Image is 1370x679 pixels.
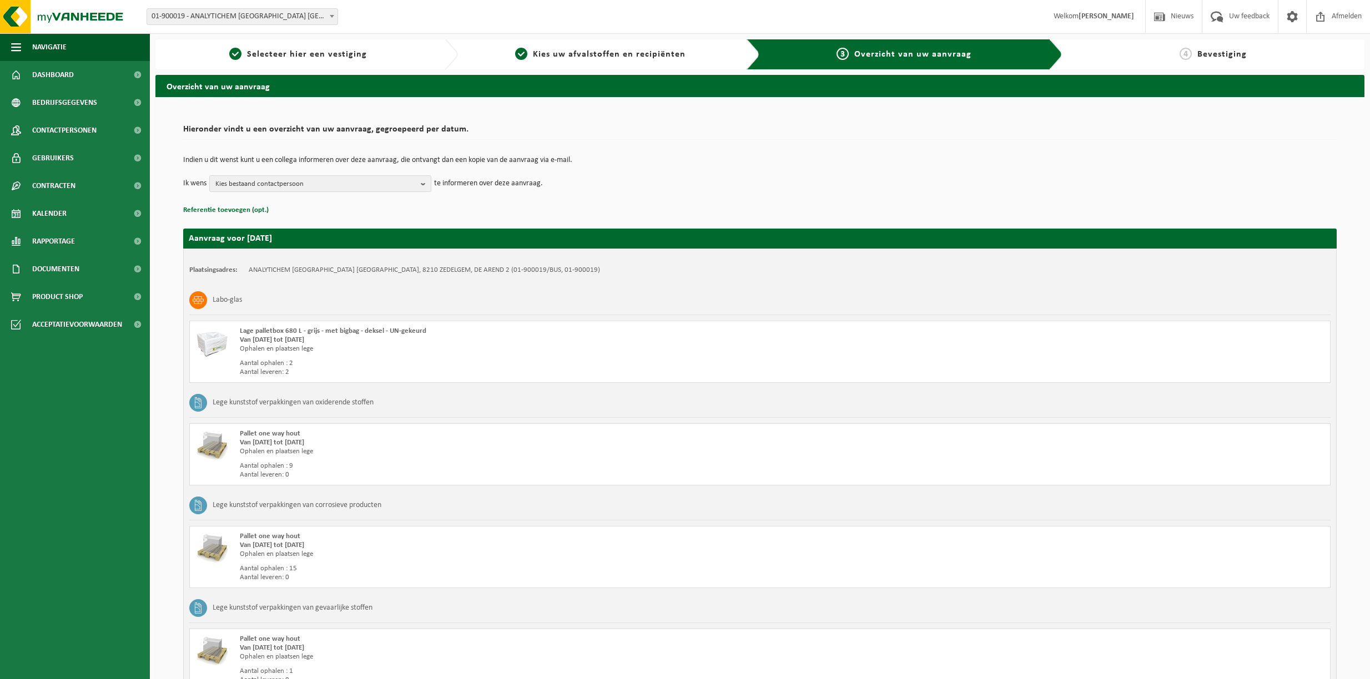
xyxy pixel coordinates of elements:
[533,50,686,59] span: Kies uw afvalstoffen en recipiënten
[215,176,416,192] span: Kies bestaand contactpersoon
[155,75,1364,97] h2: Overzicht van uw aanvraag
[183,203,269,217] button: Referentie toevoegen (opt.)
[183,125,1337,140] h2: Hieronder vindt u een overzicht van uw aanvraag, gegroepeerd per datum.
[195,327,229,360] img: PB-LB-0680-HPE-GY-02.png
[247,50,367,59] span: Selecteer hier een vestiging
[240,550,804,559] div: Ophalen en plaatsen lege
[240,573,804,582] div: Aantal leveren: 0
[195,532,229,565] img: LP-PA-00000-WDN-11.png
[32,89,97,116] span: Bedrijfsgegevens
[464,48,738,61] a: 2Kies uw afvalstoffen en recipiënten
[854,50,971,59] span: Overzicht van uw aanvraag
[32,255,79,283] span: Documenten
[240,344,804,353] div: Ophalen en plaatsen lege
[32,311,122,338] span: Acceptatievoorwaarden
[213,599,372,617] h3: Lege kunststof verpakkingen van gevaarlijke stoffen
[240,533,300,540] span: Pallet one way hout
[1197,50,1247,59] span: Bevestiging
[32,61,74,89] span: Dashboard
[240,359,804,368] div: Aantal ophalen : 2
[189,266,238,273] strong: Plaatsingsadres:
[240,447,804,456] div: Ophalen en plaatsen lege
[161,48,436,61] a: 1Selecteer hier een vestiging
[32,200,67,227] span: Kalender
[240,439,304,446] strong: Van [DATE] tot [DATE]
[213,496,381,514] h3: Lege kunststof verpakkingen van corrosieve producten
[32,283,83,311] span: Product Shop
[240,368,804,377] div: Aantal leveren: 2
[183,175,206,192] p: Ik wens
[240,652,804,661] div: Ophalen en plaatsen lege
[1079,12,1134,21] strong: [PERSON_NAME]
[189,234,272,243] strong: Aanvraag voor [DATE]
[32,227,75,255] span: Rapportage
[240,462,804,470] div: Aantal ophalen : 9
[183,156,1337,164] p: Indien u dit wenst kunt u een collega informeren over deze aanvraag, die ontvangt dan een kopie v...
[147,8,338,25] span: 01-900019 - ANALYTICHEM BELGIUM NV - ZEDELGEM
[195,635,229,668] img: LP-PA-00000-WDN-11.png
[32,33,67,61] span: Navigatie
[32,116,97,144] span: Contactpersonen
[213,394,374,412] h3: Lege kunststof verpakkingen van oxiderende stoffen
[209,175,431,192] button: Kies bestaand contactpersoon
[240,644,304,651] strong: Van [DATE] tot [DATE]
[240,541,304,549] strong: Van [DATE] tot [DATE]
[240,327,426,335] span: Lage palletbox 680 L - grijs - met bigbag - deksel - UN-gekeurd
[195,429,229,463] img: LP-PA-00000-WDN-11.png
[240,470,804,479] div: Aantal leveren: 0
[837,48,849,60] span: 3
[240,336,304,343] strong: Van [DATE] tot [DATE]
[229,48,241,60] span: 1
[240,430,300,437] span: Pallet one way hout
[240,564,804,573] div: Aantal ophalen : 15
[32,172,75,200] span: Contracten
[434,175,543,192] p: te informeren over deze aanvraag.
[240,667,804,676] div: Aantal ophalen : 1
[1180,48,1192,60] span: 4
[147,9,338,24] span: 01-900019 - ANALYTICHEM BELGIUM NV - ZEDELGEM
[213,291,242,309] h3: Labo-glas
[249,266,600,275] td: ANALYTICHEM [GEOGRAPHIC_DATA] [GEOGRAPHIC_DATA], 8210 ZEDELGEM, DE AREND 2 (01-900019/BUS, 01-900...
[240,635,300,642] span: Pallet one way hout
[515,48,527,60] span: 2
[32,144,74,172] span: Gebruikers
